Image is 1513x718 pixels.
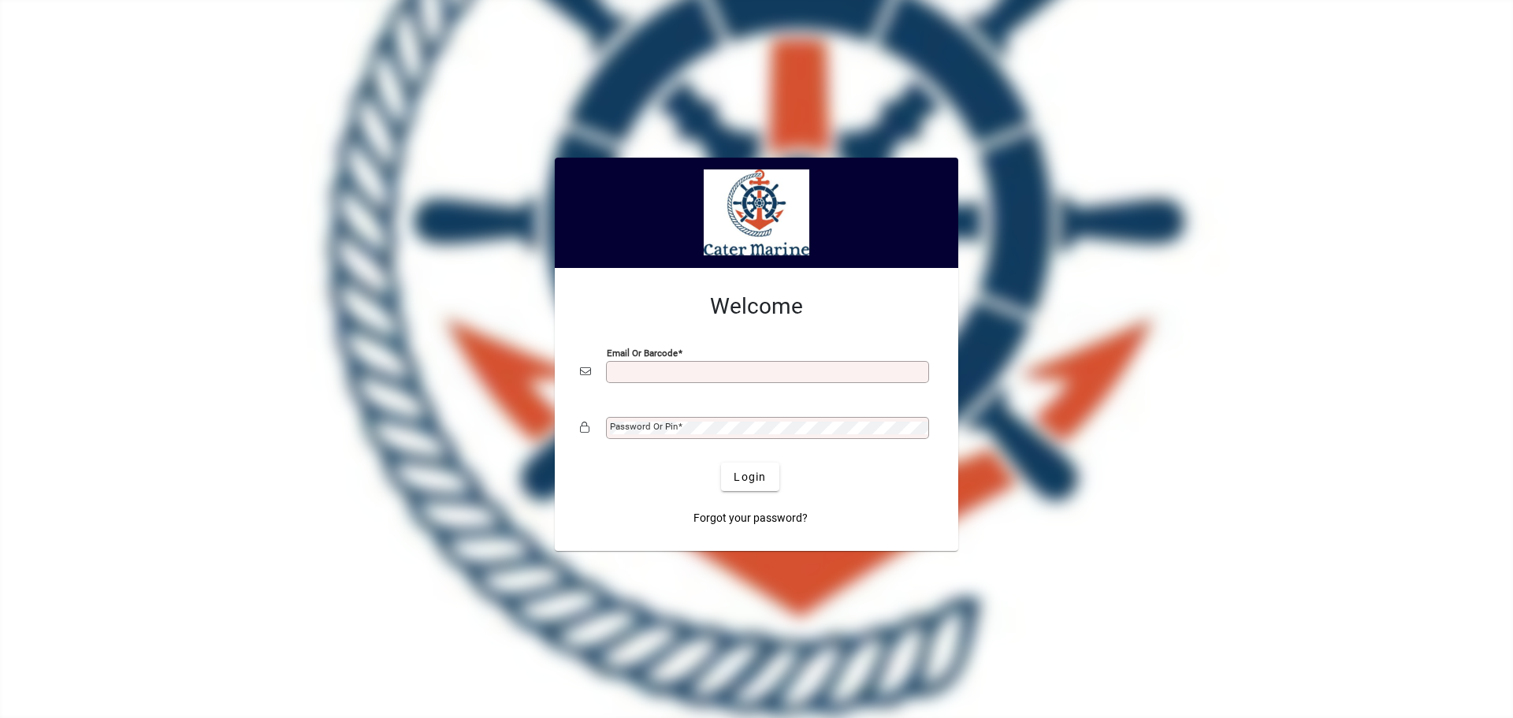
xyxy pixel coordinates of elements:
[610,421,678,432] mat-label: Password or Pin
[607,348,678,359] mat-label: Email or Barcode
[693,510,808,526] span: Forgot your password?
[721,463,779,491] button: Login
[687,504,814,532] a: Forgot your password?
[580,293,933,320] h2: Welcome
[734,469,766,485] span: Login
